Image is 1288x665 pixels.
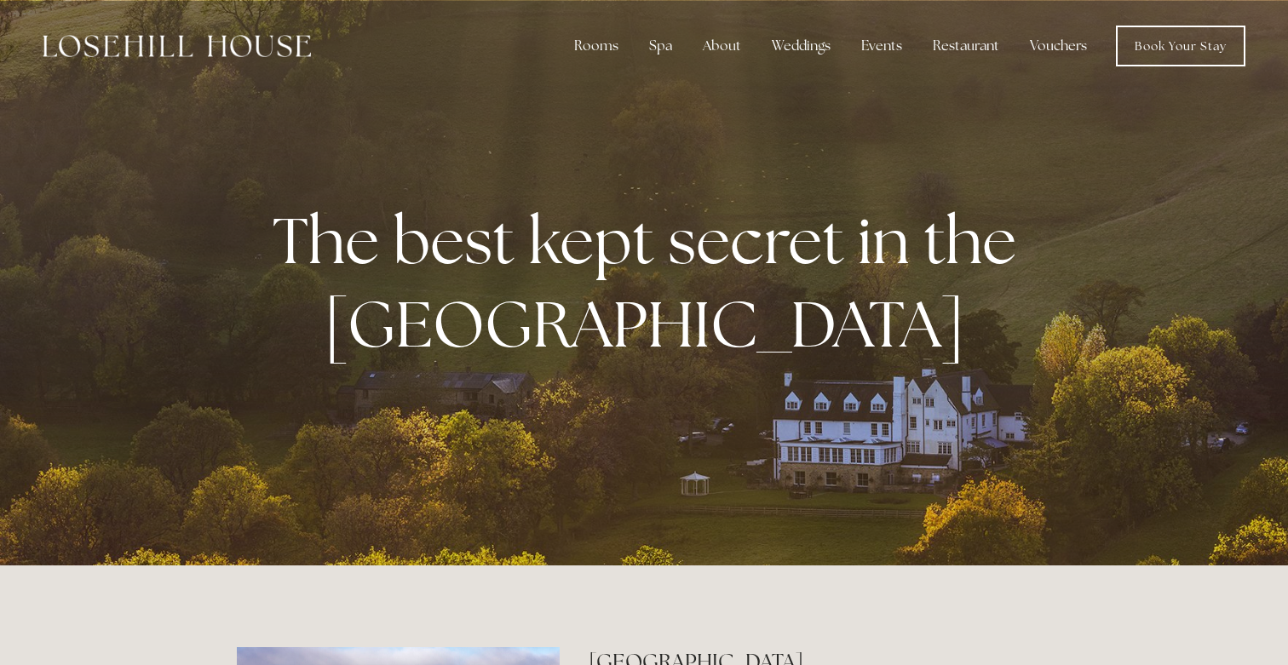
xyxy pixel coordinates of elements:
[561,29,632,63] div: Rooms
[1116,26,1245,66] a: Book Your Stay
[43,35,311,57] img: Losehill House
[273,198,1030,365] strong: The best kept secret in the [GEOGRAPHIC_DATA]
[1016,29,1101,63] a: Vouchers
[635,29,686,63] div: Spa
[689,29,755,63] div: About
[758,29,844,63] div: Weddings
[848,29,916,63] div: Events
[919,29,1013,63] div: Restaurant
